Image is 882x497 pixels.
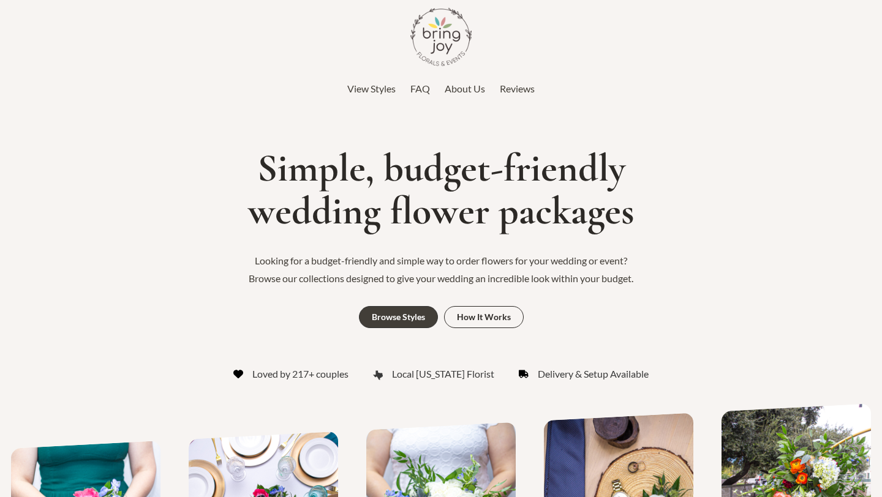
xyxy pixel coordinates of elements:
a: Browse Styles [359,306,438,328]
span: FAQ [410,83,430,94]
div: How It Works [457,313,511,321]
a: About Us [445,80,485,98]
span: Loved by 217+ couples [252,365,349,383]
p: Looking for a budget-friendly and simple way to order flowers for your wedding or event? Browse o... [239,252,643,288]
span: About Us [445,83,485,94]
span: Local [US_STATE] Florist [392,365,494,383]
h1: Simple, budget-friendly wedding flower packages [6,147,876,233]
a: How It Works [444,306,524,328]
span: Delivery & Setup Available [538,365,649,383]
a: View Styles [347,80,396,98]
a: FAQ [410,80,430,98]
nav: Top Header Menu [73,80,809,98]
a: Reviews [500,80,535,98]
span: Reviews [500,83,535,94]
div: Browse Styles [372,313,425,321]
span: View Styles [347,83,396,94]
